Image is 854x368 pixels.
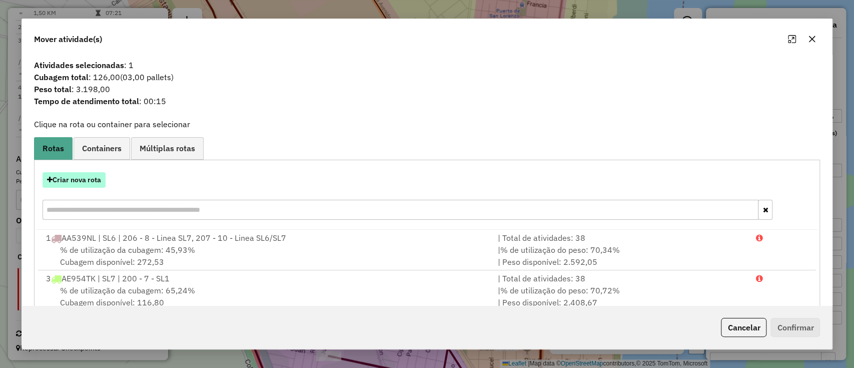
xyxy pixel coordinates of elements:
span: Múltiplas rotas [140,144,195,152]
button: Cancelar [721,318,766,337]
strong: Atividades selecionadas [34,60,124,70]
span: % de utilização da cubagem: 45,93% [60,245,195,255]
i: Porcentagens após mover as atividades: Cubagem: 102,74% Peso: 109,60% [755,274,762,282]
span: % de utilização do peso: 70,72% [500,285,619,295]
button: Criar nova rota [43,172,106,188]
span: : 3.198,00 [28,83,826,95]
div: | | Peso disponível: 2.592,05 [491,244,749,268]
span: AA539NL | SL6 | 206 - 8 - Linea SL7, 207 - 10 - Linea SL6/SL7 [62,233,286,243]
div: | Total de atividades: 38 [491,232,749,244]
div: 3 [40,272,492,284]
div: 1 [40,232,492,244]
span: : 1 [28,59,826,71]
div: | Total de atividades: 38 [491,272,749,284]
span: : 126,00 [28,71,826,83]
span: AE954TK | SL7 | 200 - 7 - SL1 [62,273,170,283]
span: Containers [82,144,122,152]
label: Clique na rota ou container para selecionar [34,118,190,130]
div: | | Peso disponível: 2.408,67 [491,284,749,308]
span: (03,00 pallets) [120,72,174,82]
div: Cubagem disponível: 116,80 [40,284,492,308]
span: % de utilização da cubagem: 65,24% [60,285,195,295]
strong: Cubagem total [34,72,89,82]
strong: Tempo de atendimento total [34,96,139,106]
span: Mover atividade(s) [34,33,102,45]
button: Maximize [784,31,800,47]
div: Cubagem disponível: 272,53 [40,244,492,268]
span: Rotas [43,144,64,152]
i: Porcentagens após mover as atividades: Cubagem: 70,93% Peso: 106,93% [755,234,762,242]
span: : 00:15 [28,95,826,107]
span: % de utilização do peso: 70,34% [500,245,619,255]
strong: Peso total [34,84,72,94]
